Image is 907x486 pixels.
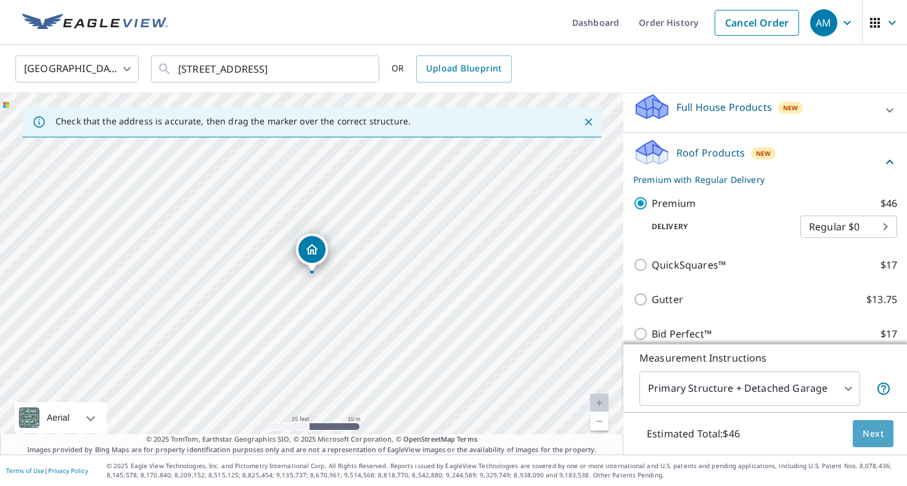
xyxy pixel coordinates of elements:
div: AM [810,9,837,36]
span: Your report will include the primary structure and a detached garage if one exists. [876,381,891,396]
a: OpenStreetMap [403,434,455,443]
span: Next [863,426,884,442]
div: Regular $0 [800,209,897,244]
button: Close [580,114,596,130]
input: Search by address or latitude-longitude [178,52,354,86]
div: [GEOGRAPHIC_DATA] [15,52,139,86]
a: Terms [457,434,477,443]
p: $13.75 [866,292,897,307]
p: Check that the address is accurate, then drag the marker over the correct structure. [55,116,411,127]
img: EV Logo [22,14,168,32]
p: Delivery [633,221,800,232]
p: QuickSquares™ [652,257,726,272]
div: Aerial [43,402,73,433]
p: $17 [880,326,897,341]
p: Estimated Total: $46 [637,420,750,447]
p: Full House Products [676,100,772,115]
div: Full House ProductsNew [633,92,897,128]
div: Dropped pin, building 1, Residential property, 144 Big Sky Rd Blairsville, GA 30512 [296,233,328,272]
a: Current Level 20, Zoom Out [590,412,609,431]
p: Measurement Instructions [639,350,891,365]
span: New [783,103,798,113]
span: Upload Blueprint [426,61,501,76]
p: Roof Products [676,145,745,160]
a: Upload Blueprint [416,55,511,83]
p: $17 [880,257,897,272]
a: Cancel Order [715,10,799,36]
span: New [756,148,771,158]
p: $46 [880,196,897,211]
p: © 2025 Eagle View Technologies, Inc. and Pictometry International Corp. All Rights Reserved. Repo... [107,461,901,480]
a: Current Level 20, Zoom In Disabled [590,394,609,412]
p: Premium with Regular Delivery [633,173,882,186]
p: | [6,467,88,474]
button: Next [853,420,893,448]
p: Premium [652,196,696,211]
div: Roof ProductsNewPremium with Regular Delivery [633,138,897,186]
span: © 2025 TomTom, Earthstar Geographics SIO, © 2025 Microsoft Corporation, © [146,434,477,445]
div: Primary Structure + Detached Garage [639,371,860,406]
a: Terms of Use [6,466,44,475]
p: Bid Perfect™ [652,326,712,341]
div: OR [392,55,512,83]
a: Privacy Policy [48,466,88,475]
p: Gutter [652,292,683,307]
div: Aerial [15,402,107,433]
